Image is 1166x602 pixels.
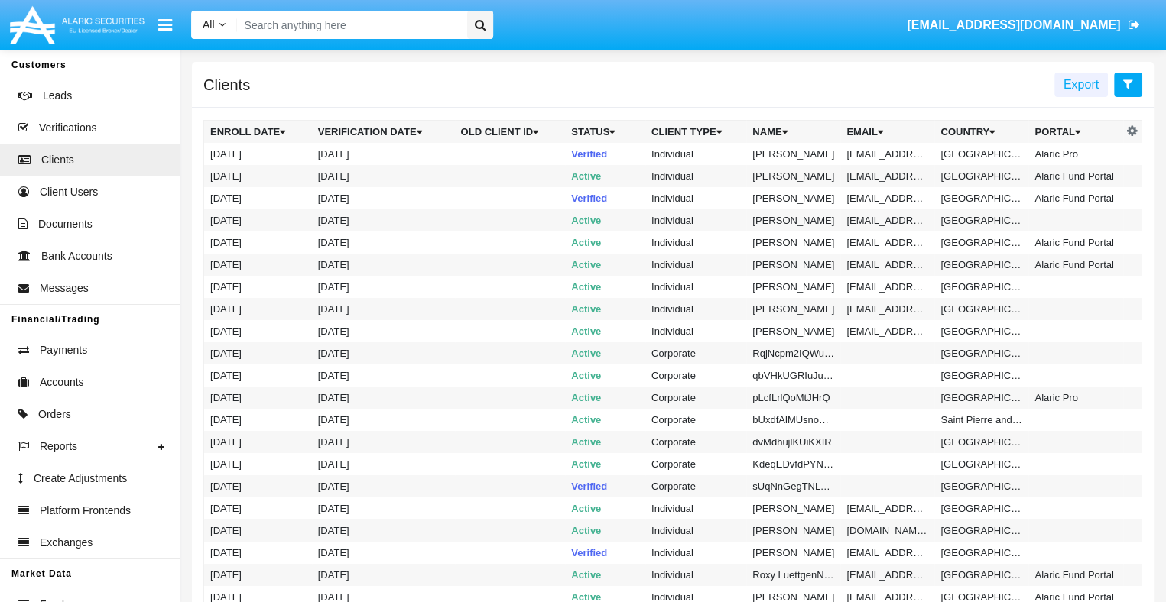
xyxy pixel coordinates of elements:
[840,497,934,519] td: [EMAIL_ADDRESS][DOMAIN_NAME]
[1028,143,1122,165] td: Alaric Pro
[1028,187,1122,209] td: Alaric Fund Portal
[746,475,840,497] td: sUqNnGegTNLyyrJ
[312,121,455,144] th: Verification date
[204,409,312,431] td: [DATE]
[565,320,645,342] td: Active
[312,431,455,453] td: [DATE]
[204,431,312,453] td: [DATE]
[312,342,455,364] td: [DATE]
[204,187,312,209] td: [DATE]
[312,298,455,320] td: [DATE]
[565,209,645,231] td: Active
[1028,165,1122,187] td: Alaric Fund Portal
[312,209,455,231] td: [DATE]
[840,276,934,298] td: [EMAIL_ADDRESS][DOMAIN_NAME]
[934,519,1028,542] td: [GEOGRAPHIC_DATA]
[204,387,312,409] td: [DATE]
[34,471,127,487] span: Create Adjustments
[204,254,312,276] td: [DATE]
[840,231,934,254] td: [EMAIL_ADDRESS][DOMAIN_NAME]
[645,409,746,431] td: Corporate
[934,320,1028,342] td: [GEOGRAPHIC_DATA]
[840,165,934,187] td: [EMAIL_ADDRESS][DOMAIN_NAME]
[312,542,455,564] td: [DATE]
[455,121,566,144] th: Old Client Id
[204,298,312,320] td: [DATE]
[565,276,645,298] td: Active
[204,231,312,254] td: [DATE]
[565,364,645,387] td: Active
[840,320,934,342] td: [EMAIL_ADDRESS][DOMAIN_NAME]
[565,143,645,165] td: Verified
[565,453,645,475] td: Active
[934,231,1028,254] td: [GEOGRAPHIC_DATA]
[204,143,312,165] td: [DATE]
[746,453,840,475] td: KdeqEDvfdPYNrUd
[1064,78,1099,91] span: Export
[645,143,746,165] td: Individual
[746,187,840,209] td: [PERSON_NAME]
[645,364,746,387] td: Corporate
[934,387,1028,409] td: [GEOGRAPHIC_DATA]
[934,431,1028,453] td: [GEOGRAPHIC_DATA]
[645,165,746,187] td: Individual
[934,298,1028,320] td: [GEOGRAPHIC_DATA]
[934,364,1028,387] td: [GEOGRAPHIC_DATA]
[204,342,312,364] td: [DATE]
[934,121,1028,144] th: Country
[645,320,746,342] td: Individual
[746,320,840,342] td: [PERSON_NAME]
[312,276,455,298] td: [DATE]
[204,542,312,564] td: [DATE]
[565,564,645,586] td: Active
[645,387,746,409] td: Corporate
[1028,121,1122,144] th: Portal
[204,276,312,298] td: [DATE]
[204,497,312,519] td: [DATE]
[934,276,1028,298] td: [GEOGRAPHIC_DATA]
[746,298,840,320] td: [PERSON_NAME]
[746,364,840,387] td: qbVHkUGRIuJuBqP
[312,320,455,342] td: [DATE]
[312,165,455,187] td: [DATE]
[191,17,237,33] a: All
[565,187,645,209] td: Verified
[565,342,645,364] td: Active
[1028,387,1122,409] td: Alaric Pro
[746,121,840,144] th: Name
[645,519,746,542] td: Individual
[312,497,455,519] td: [DATE]
[40,439,77,455] span: Reports
[40,280,89,296] span: Messages
[8,2,147,47] img: Logo image
[312,364,455,387] td: [DATE]
[934,209,1028,231] td: [GEOGRAPHIC_DATA]
[39,120,96,136] span: Verifications
[312,187,455,209] td: [DATE]
[934,453,1028,475] td: [GEOGRAPHIC_DATA], [GEOGRAPHIC_DATA]
[645,276,746,298] td: Individual
[840,542,934,564] td: [EMAIL_ADDRESS][DOMAIN_NAME]
[746,519,840,542] td: [PERSON_NAME]
[312,143,455,165] td: [DATE]
[840,143,934,165] td: [EMAIL_ADDRESS][DOMAIN_NAME]
[40,184,98,200] span: Client Users
[204,121,312,144] th: Enroll date
[203,18,215,31] span: All
[746,342,840,364] td: RqjNcpm2IQWulEF
[746,165,840,187] td: [PERSON_NAME]
[565,475,645,497] td: Verified
[840,564,934,586] td: [EMAIL_ADDRESS][DOMAIN_NAME]
[934,254,1028,276] td: [GEOGRAPHIC_DATA]
[565,497,645,519] td: Active
[840,519,934,542] td: [DOMAIN_NAME][EMAIL_ADDRESS][DOMAIN_NAME]
[746,564,840,586] td: Roxy LuettgenNotEnoughMoney
[645,342,746,364] td: Corporate
[565,387,645,409] td: Active
[40,535,93,551] span: Exchanges
[41,152,74,168] span: Clients
[1054,73,1108,97] button: Export
[746,209,840,231] td: [PERSON_NAME]
[934,187,1028,209] td: [GEOGRAPHIC_DATA]
[934,475,1028,497] td: [GEOGRAPHIC_DATA]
